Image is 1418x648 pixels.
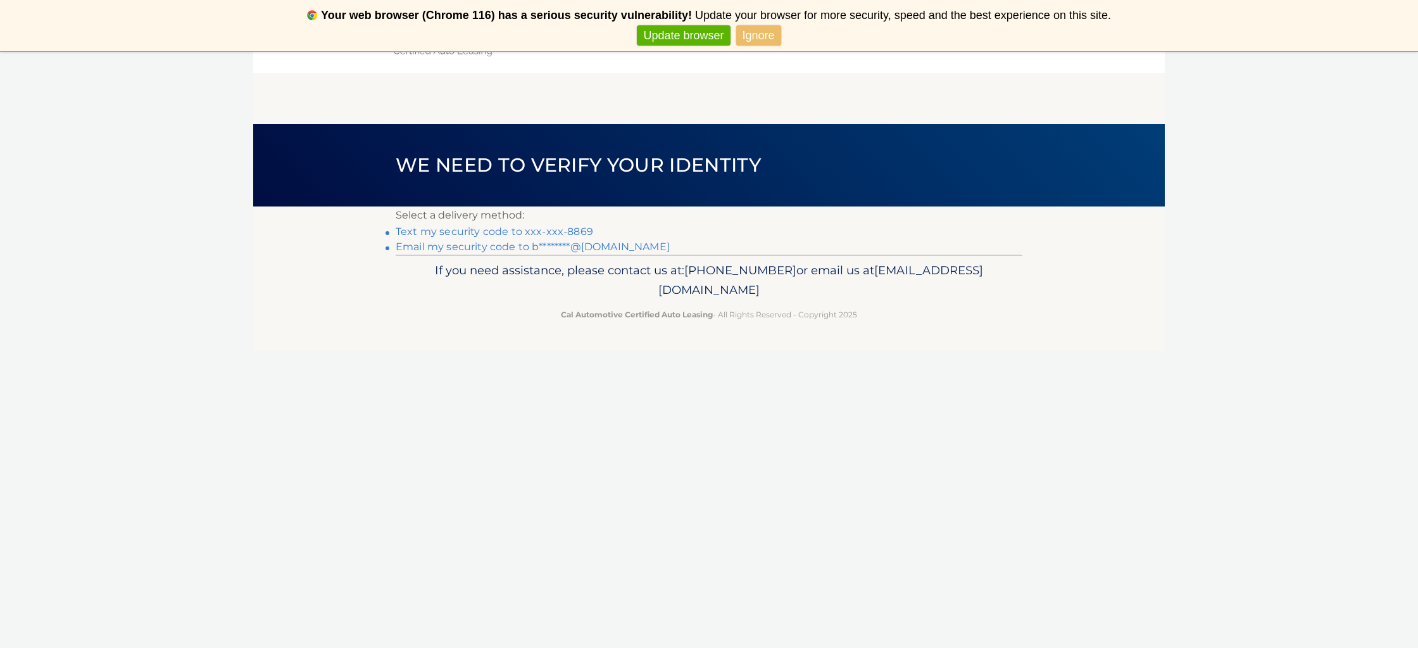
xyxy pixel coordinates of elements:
p: - All Rights Reserved - Copyright 2025 [404,308,1014,321]
a: Ignore [736,25,781,46]
span: We need to verify your identity [396,153,761,177]
a: Text my security code to xxx-xxx-8869 [396,226,593,238]
strong: Cal Automotive Certified Auto Leasing [561,310,713,319]
b: Your web browser (Chrome 116) has a serious security vulnerability! [321,9,692,22]
p: If you need assistance, please contact us at: or email us at [404,260,1014,301]
p: Select a delivery method: [396,206,1022,224]
a: Email my security code to b********@[DOMAIN_NAME] [396,241,670,253]
a: Update browser [637,25,730,46]
span: [PHONE_NUMBER] [684,263,796,277]
span: Update your browser for more security, speed and the best experience on this site. [695,9,1111,22]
